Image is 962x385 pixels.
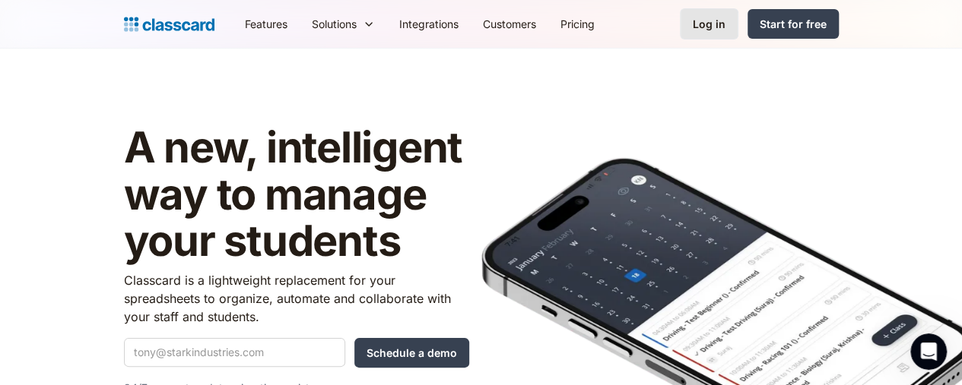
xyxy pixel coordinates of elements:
[233,7,300,41] a: Features
[387,7,471,41] a: Integrations
[693,16,725,32] div: Log in
[124,338,345,367] input: tony@starkindustries.com
[124,14,214,35] a: Logo
[760,16,827,32] div: Start for free
[124,125,469,265] h1: A new, intelligent way to manage your students
[910,333,947,370] iframe: Intercom live chat
[124,271,469,326] p: Classcard is a lightweight replacement for your spreadsheets to organize, automate and collaborat...
[124,338,469,368] form: Quick Demo Form
[680,8,738,39] a: Log in
[748,9,839,39] a: Start for free
[300,7,387,41] div: Solutions
[548,7,607,41] a: Pricing
[312,16,357,32] div: Solutions
[471,7,548,41] a: Customers
[354,338,469,368] input: Schedule a demo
